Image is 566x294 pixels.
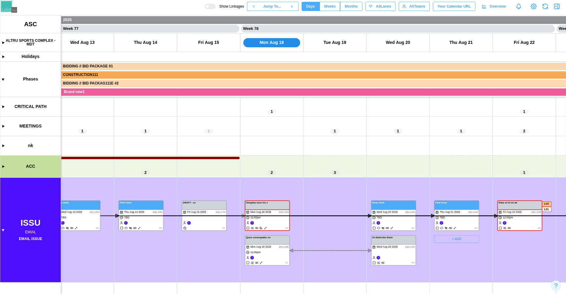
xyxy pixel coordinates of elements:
button: Refresh Grid [541,2,550,11]
button: Open Drawer [553,2,561,11]
a: Notifications [513,1,524,12]
a: View Project [529,2,538,11]
a: Overview [478,2,510,11]
button: Jump To... [260,2,285,11]
button: Weeks [320,2,340,11]
span: Overview [490,2,506,11]
span: Weeks [324,2,336,11]
button: AllTeams [399,2,430,11]
button: Your Calendar URL [433,2,475,11]
span: Days [306,2,315,11]
button: AllLanes [365,2,396,11]
span: All Teams [409,2,425,11]
button: Days [302,2,320,11]
span: Your Calendar URL [437,2,471,11]
span: All Lanes [376,2,391,11]
span: Jump To... [263,2,281,11]
span: Show Linkages [216,4,244,9]
span: Months [345,2,358,11]
button: Months [340,2,362,11]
